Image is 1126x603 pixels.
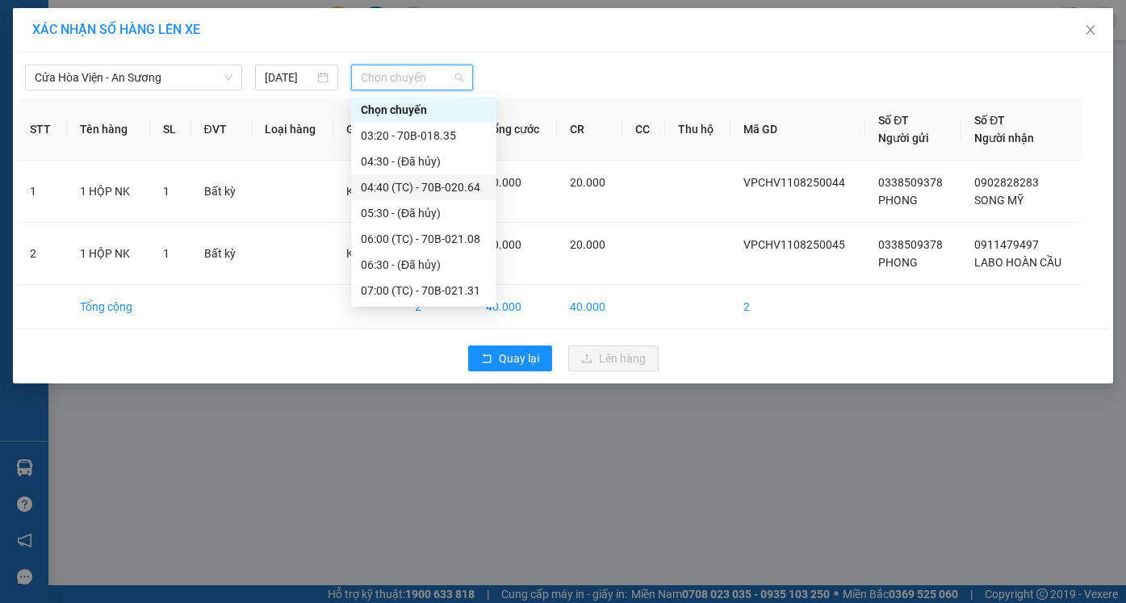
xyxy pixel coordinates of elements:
td: 1 [17,161,67,223]
th: Tên hàng [67,98,150,161]
td: Bất kỳ [191,161,252,223]
span: Người gửi [878,132,929,144]
span: 1 [163,247,170,260]
span: 20.000 [570,176,605,189]
div: 05:30 - (Đã hủy) [361,204,487,222]
th: CC [622,98,665,161]
div: 04:30 - (Đã hủy) [361,153,487,170]
div: Chọn chuyến [351,97,496,123]
button: Close [1068,8,1113,53]
input: 12/08/2025 [265,69,314,86]
td: 1 HỘP NK [67,161,150,223]
th: SL [150,98,191,161]
th: CR [557,98,622,161]
th: Loại hàng [252,98,333,161]
td: 2 [730,285,866,329]
span: KDB [346,185,368,198]
span: rollback [481,353,492,366]
span: 0911479497 [974,238,1039,251]
span: close [1084,23,1097,36]
span: 0338509378 [878,238,943,251]
td: 1 HỘP NK [67,223,150,285]
th: Mã GD [730,98,866,161]
td: 40.000 [557,285,622,329]
div: 04:40 (TC) - 70B-020.64 [361,178,487,196]
span: Số ĐT [974,114,1005,127]
span: PHONG [878,194,918,207]
div: 06:30 - (Đã hủy) [361,256,487,274]
span: Người nhận [974,132,1034,144]
th: ĐVT [191,98,252,161]
span: Số ĐT [878,114,909,127]
span: VPCHV1108250044 [743,176,845,189]
span: VPCHV1108250045 [743,238,845,251]
div: 07:00 (TC) - 70B-021.31 [361,282,487,299]
span: 20.000 [570,238,605,251]
td: 2 [17,223,67,285]
span: PHONG [878,256,918,269]
span: Chọn chuyến [361,65,463,90]
th: Tổng cước [473,98,557,161]
span: Quay lại [499,350,539,367]
button: rollbackQuay lại [468,345,552,371]
span: XÁC NHẬN SỐ HÀNG LÊN XE [32,22,200,37]
td: Bất kỳ [191,223,252,285]
th: STT [17,98,67,161]
td: 2 [402,285,473,329]
div: Chọn chuyến [361,101,487,119]
span: 20.000 [486,176,521,189]
div: 03:20 - 70B-018.35 [361,127,487,144]
td: Tổng cộng [67,285,150,329]
span: Cửa Hòa Viện - An Sương [35,65,232,90]
span: 0902828283 [974,176,1039,189]
span: KDB [346,247,368,260]
th: Thu hộ [665,98,730,161]
td: 40.000 [473,285,557,329]
th: Ghi chú [333,98,402,161]
span: LABO HOÀN CẦU [974,256,1061,269]
button: uploadLên hàng [568,345,659,371]
span: SONG MỸ [974,194,1023,207]
span: 0338509378 [878,176,943,189]
span: 1 [163,185,170,198]
div: 06:00 (TC) - 70B-021.08 [361,230,487,248]
span: 20.000 [486,238,521,251]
